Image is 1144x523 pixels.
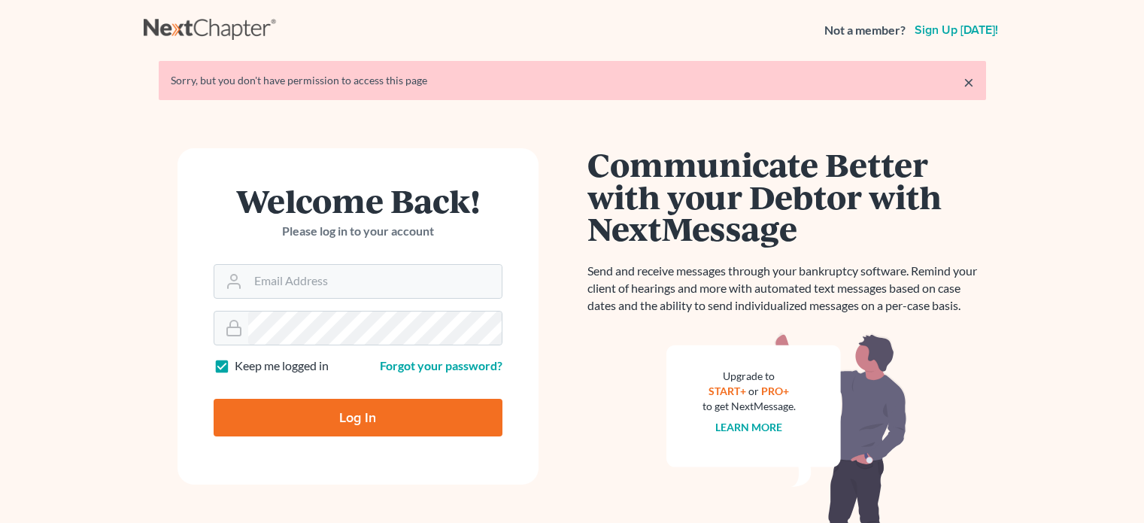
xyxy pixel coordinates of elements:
[214,223,502,240] p: Please log in to your account
[715,421,782,433] a: Learn more
[761,385,789,397] a: PRO+
[235,357,329,375] label: Keep me logged in
[702,399,796,414] div: to get NextMessage.
[709,385,746,397] a: START+
[587,148,986,245] h1: Communicate Better with your Debtor with NextMessage
[214,399,502,436] input: Log In
[748,385,759,397] span: or
[171,73,974,88] div: Sorry, but you don't have permission to access this page
[702,369,796,384] div: Upgrade to
[214,184,502,217] h1: Welcome Back!
[587,263,986,315] p: Send and receive messages through your bankruptcy software. Remind your client of hearings and mo...
[824,22,906,39] strong: Not a member?
[963,73,974,91] a: ×
[248,265,502,298] input: Email Address
[380,358,502,372] a: Forgot your password?
[912,24,1001,36] a: Sign up [DATE]!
